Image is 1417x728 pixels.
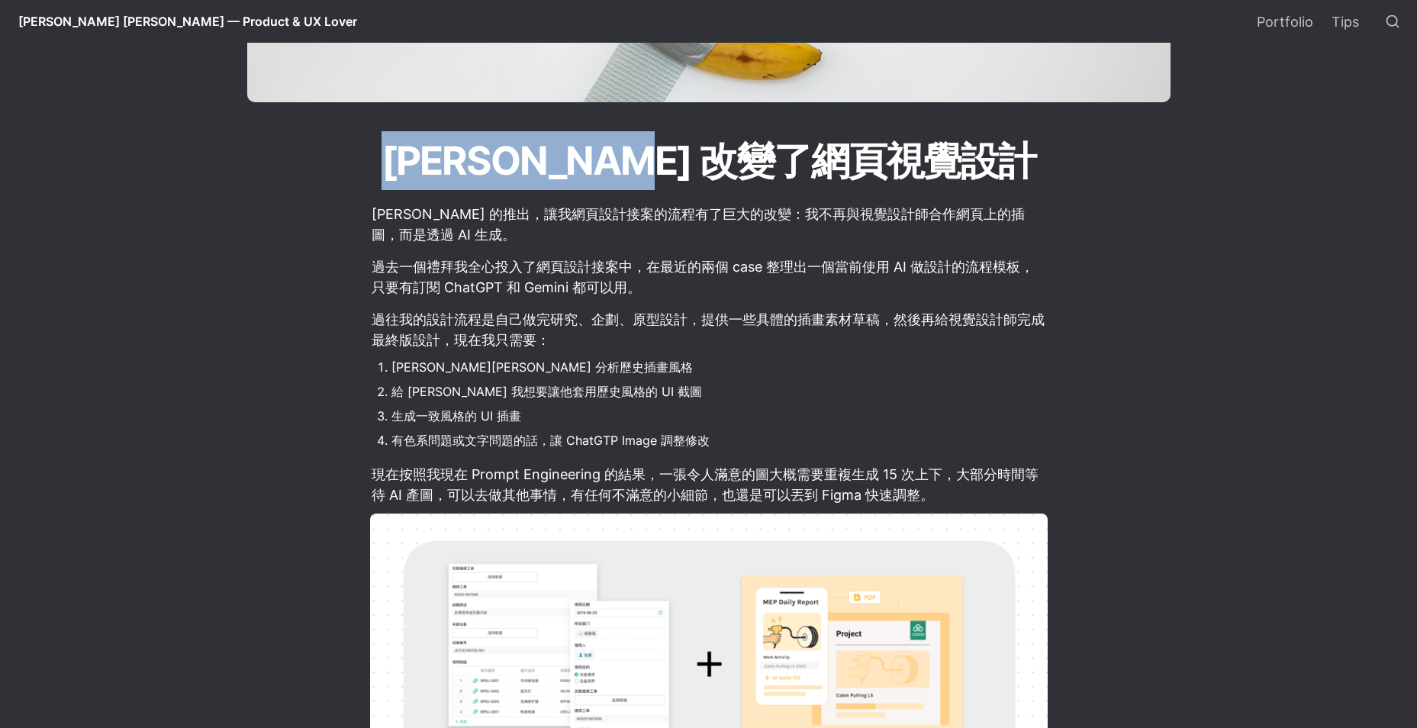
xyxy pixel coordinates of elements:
p: 現在按照我現在 Prompt Engineering 的結果，一張令人滿意的圖大概需要重複生成 15 次上下，大部分時間等待 AI 產圖，可以去做其他事情，有任何不滿意的小細節，也還是可以丟到 ... [370,462,1048,507]
p: 過往我的設計流程是自己做完研究、企劃、原型設計，提供一些具體的插畫素材草稿，然後再給視覺設計師完成最終版設計，現在我只需要： [370,307,1048,353]
p: 過去一個禮拜我全心投入了網頁設計接案中，在最近的兩個 case 整理出一個當前使用 AI 做設計的流程模板，只要有訂閱 ChatGPT 和 Gemini 都可以用。 [370,254,1048,300]
li: 有色系問題或文字問題的話，讓 ChatGTP Image 調整修改 [391,429,1048,452]
li: [PERSON_NAME][PERSON_NAME] 分析歷史插畫風格 [391,356,1048,378]
li: 生成一致風格的 UI 插畫 [391,404,1048,427]
span: [PERSON_NAME] [PERSON_NAME] — Product & UX Lover [18,14,357,29]
li: 給 [PERSON_NAME] 我想要讓他套用歷史風格的 UI 截圖 [391,380,1048,403]
h1: [PERSON_NAME] 改變了網頁視覺設計 [297,130,1121,192]
p: [PERSON_NAME] 的推出，讓我網頁設計接案的流程有了巨大的改變：我不再與視覺設計師合作網頁上的插圖，而是透過 AI 生成。 [370,201,1048,247]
